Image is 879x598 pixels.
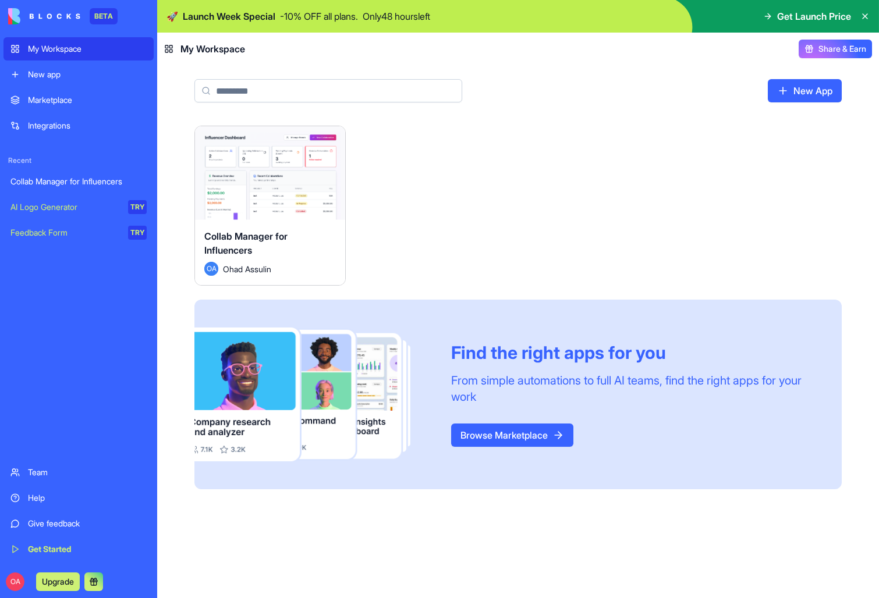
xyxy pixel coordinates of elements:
[10,176,147,187] div: Collab Manager for Influencers
[363,9,430,23] p: Only 48 hours left
[3,88,154,112] a: Marketplace
[3,114,154,137] a: Integrations
[768,79,842,102] a: New App
[10,201,120,213] div: AI Logo Generator
[3,512,154,535] a: Give feedback
[128,200,147,214] div: TRY
[194,126,346,286] a: Collab Manager for InfluencersOAOhad Assulin
[10,227,120,239] div: Feedback Form
[3,461,154,484] a: Team
[90,8,118,24] div: BETA
[3,195,154,219] a: AI Logo GeneratorTRY
[451,372,814,405] div: From simple automations to full AI teams, find the right apps for your work
[3,170,154,193] a: Collab Manager for Influencers
[8,8,80,24] img: logo
[28,518,147,529] div: Give feedback
[223,263,271,275] span: Ohad Assulin
[3,538,154,561] a: Get Started
[28,120,147,131] div: Integrations
[180,42,245,56] span: My Workspace
[36,575,80,587] a: Upgrade
[3,156,154,165] span: Recent
[3,37,154,60] a: My Workspace
[451,342,814,363] div: Find the right apps for you
[799,40,872,58] button: Share & Earn
[3,486,154,510] a: Help
[3,221,154,244] a: Feedback FormTRY
[777,9,851,23] span: Get Launch Price
[28,43,147,55] div: My Workspace
[36,572,80,591] button: Upgrade
[166,9,178,23] span: 🚀
[204,262,218,276] span: OA
[28,94,147,106] div: Marketplace
[6,572,24,591] span: OA
[280,9,358,23] p: - 10 % OFF all plans.
[204,230,288,256] span: Collab Manager for Influencers
[28,467,147,478] div: Team
[28,543,147,555] div: Get Started
[8,8,118,24] a: BETA
[194,328,433,461] img: Frame_181_egmpey.png
[128,226,147,240] div: TRY
[3,63,154,86] a: New app
[451,423,573,447] a: Browse Marketplace
[28,492,147,504] div: Help
[818,43,866,55] span: Share & Earn
[28,69,147,80] div: New app
[183,9,275,23] span: Launch Week Special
